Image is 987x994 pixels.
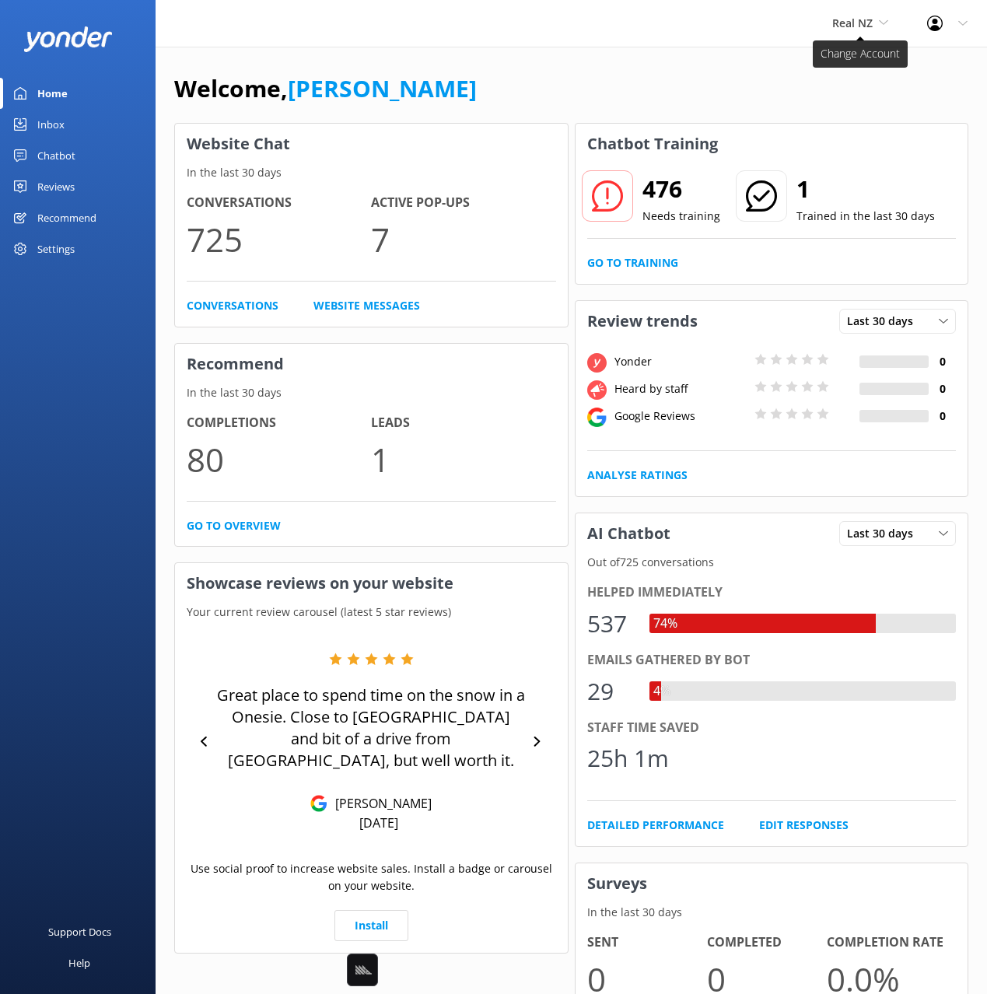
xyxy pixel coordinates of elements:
h2: 1 [796,170,935,208]
div: 74% [649,614,681,634]
div: 537 [587,605,634,642]
h3: Surveys [576,863,968,904]
div: 25h 1m [587,740,669,777]
a: Install [334,910,408,941]
span: Real NZ [832,16,873,30]
a: Conversations [187,297,278,314]
h4: Sent [587,933,707,953]
h4: 0 [929,353,956,370]
p: Out of 725 conversations [576,554,968,571]
span: Last 30 days [847,525,922,542]
p: Use social proof to increase website sales. Install a badge or carousel on your website. [187,860,556,895]
div: Home [37,78,68,109]
div: Inbox [37,109,65,140]
h4: Completions [187,413,371,433]
h1: Welcome, [174,70,477,107]
p: [PERSON_NAME] [327,795,432,812]
div: Help [68,947,90,978]
h4: Leads [371,413,555,433]
div: Recommend [37,202,96,233]
p: Your current review carousel (latest 5 star reviews) [175,604,568,621]
h3: Recommend [175,344,568,384]
h4: Completion Rate [827,933,947,953]
div: Google Reviews [611,408,751,425]
p: In the last 30 days [175,164,568,181]
span: Last 30 days [847,313,922,330]
h4: Conversations [187,193,371,213]
a: Go to overview [187,517,281,534]
p: 725 [187,213,371,265]
a: Website Messages [313,297,420,314]
div: Staff time saved [587,718,957,738]
h3: Showcase reviews on your website [175,563,568,604]
div: 29 [587,673,634,710]
p: In the last 30 days [175,384,568,401]
h4: Completed [707,933,827,953]
div: Support Docs [48,916,111,947]
div: Settings [37,233,75,264]
div: Reviews [37,171,75,202]
h3: Website Chat [175,124,568,164]
img: Google Reviews [310,795,327,812]
a: Analyse Ratings [587,467,688,484]
img: yonder-white-logo.png [23,26,113,52]
div: Yonder [611,353,751,370]
p: Trained in the last 30 days [796,208,935,225]
a: Detailed Performance [587,817,724,834]
h2: 476 [642,170,720,208]
h3: Chatbot Training [576,124,730,164]
p: 7 [371,213,555,265]
p: Great place to spend time on the snow in a Onesie. Close to [GEOGRAPHIC_DATA] and bit of a drive ... [217,684,526,772]
a: [PERSON_NAME] [288,72,477,104]
a: Go to Training [587,254,678,271]
h4: 0 [929,408,956,425]
p: 80 [187,433,371,485]
a: Edit Responses [759,817,849,834]
div: 4% [649,681,674,702]
div: Chatbot [37,140,75,171]
div: Helped immediately [587,583,957,603]
div: Emails gathered by bot [587,650,957,670]
p: 1 [371,433,555,485]
h3: AI Chatbot [576,513,682,554]
h4: Active Pop-ups [371,193,555,213]
h4: 0 [929,380,956,397]
p: In the last 30 days [576,904,968,921]
p: Needs training [642,208,720,225]
div: Heard by staff [611,380,751,397]
h3: Review trends [576,301,709,341]
p: [DATE] [359,814,398,831]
